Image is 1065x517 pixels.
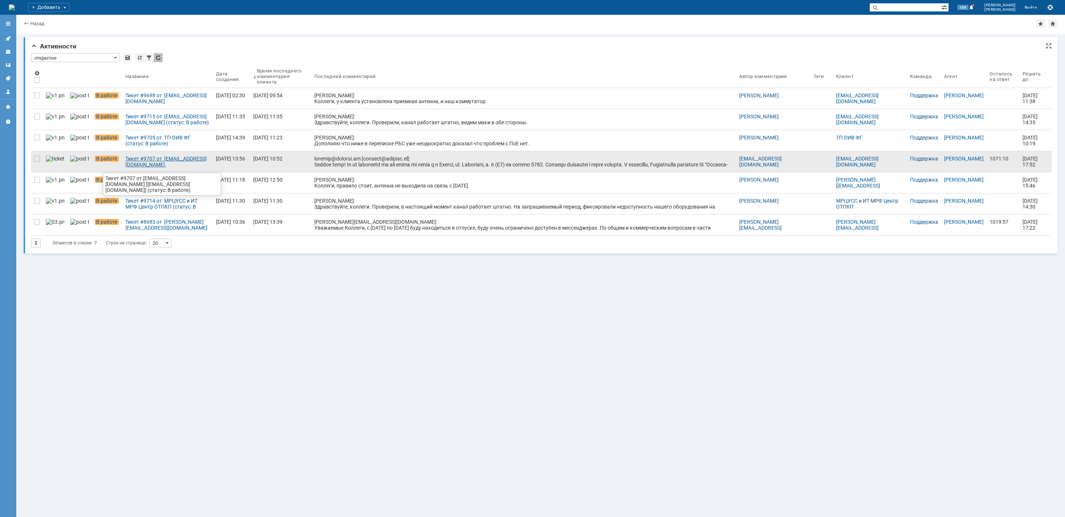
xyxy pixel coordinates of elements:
div: Сохранить вид [123,53,132,62]
a: [DATE] 12:50 [250,172,312,193]
a: post ticket.png [67,109,92,130]
a: [DATE] 13:39 [250,214,312,235]
img: 03.png [46,219,64,225]
div: Время последнего комментария клиента [257,68,303,85]
a: [PERSON_NAME] [944,177,984,183]
span: В работе [95,135,119,141]
a: [DATE] 14:39 [213,130,250,151]
img: ticket_notification.png [46,156,64,162]
div: [DATE] 09:54 [253,92,283,98]
a: [DATE] 14:30 [1020,193,1046,214]
a: [DATE] 11:23 [250,130,312,151]
div: [DATE] 11:30 [216,198,245,204]
a: [PERSON_NAME]: Здравствуйте, коллеги. Проверили, в настоящий момент канал работает штатно. На зап... [311,193,736,214]
a: ТП ОИВ ФГ [836,135,863,141]
img: post ticket.png [70,92,89,98]
span: [DATE] 17:22 [1022,219,1039,231]
a: [EMAIL_ADDRESS][DOMAIN_NAME] [[EMAIL_ADDRESS][DOMAIN_NAME]] [836,156,880,179]
a: [PERSON_NAME] [944,156,984,162]
span: [DATE] 14:35 [1022,114,1039,125]
a: В работе [92,109,122,130]
span: [DATE] 15:46 [1022,177,1039,189]
img: post ticket.png [70,219,89,225]
div: [PERSON_NAME]: Коллеги, у клиента установлена приемная антенна, и наш коммутатор. [314,92,733,104]
a: [DATE] 10:19 [1020,130,1046,151]
div: Добавить в избранное [1036,19,1045,28]
a: v1.png [43,193,67,214]
div: [DATE] 11:23 [253,135,283,141]
div: [PERSON_NAME][EMAIL_ADDRESS][DOMAIN_NAME]: Уважаемые Коллеги, с [DATE] по [DATE] буду находиться ... [314,219,733,254]
a: Поддержка [910,198,938,204]
img: v1.png [46,198,64,204]
div: 1071:10 [990,156,1016,162]
a: В работе [92,193,122,214]
div: Тикет #9715 от [EMAIL_ADDRESS][DOMAIN_NAME] (статус: В работе) [125,114,210,125]
a: В работе [92,172,122,193]
div: Тикет #9707 от [EMAIL_ADDRESS][DOMAIN_NAME] [[EMAIL_ADDRESS][DOMAIN_NAME]] (статус: В работе) [125,156,210,168]
a: v1.png [43,172,67,193]
a: [PERSON_NAME] [739,198,779,204]
a: [DATE] 13:56 [213,151,250,172]
a: [PERSON_NAME] [944,114,984,119]
a: Поддержка [910,156,938,162]
th: Клиент [833,65,907,88]
div: Добавить [28,3,70,12]
div: [DATE] 10:36 [216,219,245,225]
div: Тикет #9707 от [EMAIL_ADDRESS][DOMAIN_NAME] [[EMAIL_ADDRESS][DOMAIN_NAME]] (статус: В работе) [105,175,216,193]
a: Шаблоны комментариев [2,59,14,71]
span: В работе [95,156,119,162]
a: [DATE] 11:35 [213,109,250,130]
div: [DATE] 13:56 [216,156,245,162]
a: [PERSON_NAME] [944,198,984,204]
div: Сортировка... [135,53,144,62]
a: Активности [2,33,14,44]
a: [DATE] 14:35 [1020,109,1046,130]
div: Тикет #9705 от ТП ОИВ ФГ (статус: В работе) [125,135,210,146]
i: Строк на странице: [53,239,146,247]
div: Теги [814,74,824,79]
a: [DATE] 11:30 [250,193,312,214]
div: 1019:57 [990,219,1016,225]
a: [PERSON_NAME] [944,135,984,141]
img: post ticket.png [70,177,89,183]
div: Тикет #9698 от [EMAIL_ADDRESS][DOMAIN_NAME] [[EMAIL_ADDRESS][DOMAIN_NAME]] (статус: В работе) [125,92,210,104]
a: Тикет #9713 от [PERSON_NAME] [[EMAIL_ADDRESS][DOMAIN_NAME]] (статус: В работе) [122,172,213,193]
a: [PERSON_NAME][EMAIL_ADDRESS][DOMAIN_NAME]: Уважаемые Коллеги, с [DATE] по [DATE] буду находиться ... [311,214,736,235]
a: post ticket.png [67,151,92,172]
a: [PERSON_NAME] [944,92,984,98]
a: Тикет #9714 от МРЦУСС и ИТ МРФ Центр ОТПКП (статус: В работе) [122,193,213,214]
a: [PERSON_NAME]: Дополняю что ниже в переписке РБС уже неоднократно доказал что проблем с ПоЕ нет. [311,130,736,151]
div: Осталось на ответ [990,71,1016,82]
a: [EMAIL_ADDRESS][DOMAIN_NAME] [[EMAIL_ADDRESS][DOMAIN_NAME]] [739,156,783,179]
a: [EMAIL_ADDRESS][DOMAIN_NAME] [[EMAIL_ADDRESS][DOMAIN_NAME]] [836,92,880,116]
div: [DATE] 11:35 [253,114,283,119]
a: Поддержка [910,177,938,183]
span: Настройки [34,70,40,76]
a: МРЦУСС и ИТ МРФ Центр ОТПКП [836,198,899,210]
a: Перейти на домашнюю страницу [9,4,15,10]
div: [DATE] 11:30 [253,198,283,204]
a: Поддержка [910,135,938,141]
a: [PERSON_NAME]: Коллеги, правило стоит, антенна не выходила на связь с [DATE] [311,172,736,193]
th: Название [122,65,213,88]
div: Команда [910,74,932,79]
a: [EMAIL_ADDRESS][DOMAIN_NAME] [836,114,879,125]
button: Сохранить лог [1046,3,1055,12]
span: [DATE] 10:19 [1022,135,1039,146]
a: Тикет #8683 от [PERSON_NAME][EMAIL_ADDRESS][DOMAIN_NAME] (статус: В работе) [122,214,213,235]
a: [PERSON_NAME][EMAIL_ADDRESS][DOMAIN_NAME] [739,219,782,237]
a: post ticket.png [67,88,92,109]
span: В работе [95,177,119,183]
a: post ticket.png [67,214,92,235]
div: Тикет #9714 от МРЦУСС и ИТ МРФ Центр ОТПКП (статус: В работе) [125,198,210,210]
div: loremip@dolorsi.am [consect@adipisc.el]: Seddoe temp! In ut laboreetd ma ali enima mi venia q n E... [314,156,733,185]
div: Обновлять список [154,53,163,62]
a: Тикет #9715 от [EMAIL_ADDRESS][DOMAIN_NAME] (статус: В работе) [122,109,213,130]
a: [PERSON_NAME][EMAIL_ADDRESS][DOMAIN_NAME] [836,219,879,237]
th: Автор комментария [736,65,811,88]
a: post ticket.png [67,172,92,193]
a: [PERSON_NAME] [739,177,779,183]
div: Автор комментария [739,74,787,79]
a: loremip@dolorsi.am [consect@adipisc.el]: Seddoe temp! In ut laboreetd ma ali enima mi venia q n E... [311,151,736,172]
div: [DATE] 11:18 [216,177,245,183]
